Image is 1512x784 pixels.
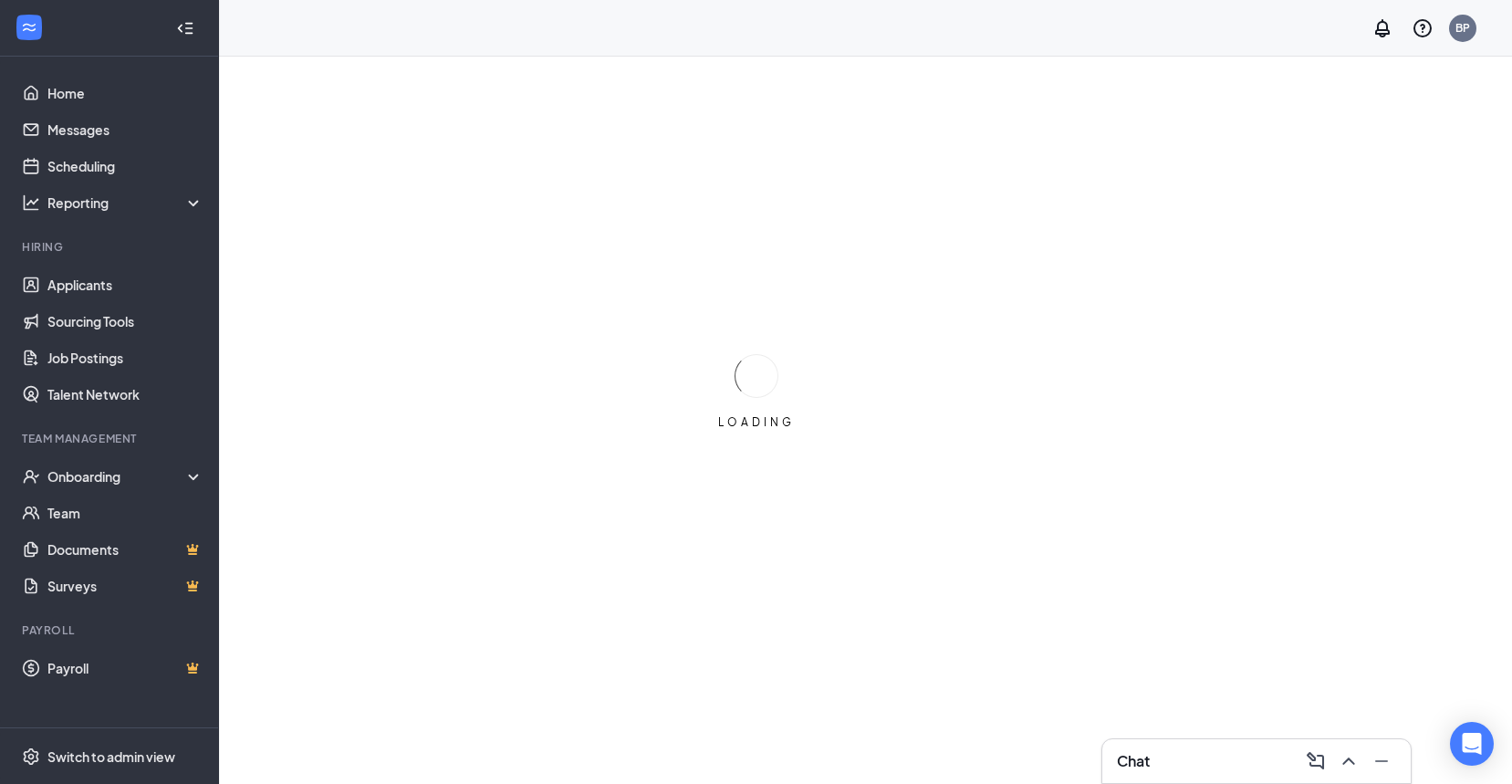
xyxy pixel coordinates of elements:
div: Team Management [22,431,200,446]
div: LOADING [711,414,802,430]
a: Sourcing Tools [47,303,203,340]
button: ChevronUp [1334,747,1363,776]
svg: Settings [22,747,40,766]
svg: Notifications [1371,17,1393,39]
a: Applicants [47,267,203,303]
svg: Minimize [1371,750,1392,772]
a: PayrollCrown [47,650,203,686]
div: Open Intercom Messenger [1450,722,1494,766]
div: Reporting [47,193,204,212]
div: Payroll [22,622,200,638]
svg: Analysis [22,193,40,212]
div: Onboarding [47,467,188,486]
div: Hiring [22,239,200,255]
a: Home [47,75,203,111]
a: Talent Network [47,376,203,413]
h3: Chat [1117,751,1150,771]
a: Messages [47,111,203,148]
svg: QuestionInfo [1412,17,1434,39]
div: Switch to admin view [47,747,175,766]
div: BP [1455,20,1470,36]
button: Minimize [1367,747,1396,776]
svg: WorkstreamLogo [20,18,38,37]
a: Scheduling [47,148,203,184]
button: ComposeMessage [1301,747,1330,776]
svg: Collapse [176,19,194,37]
svg: ComposeMessage [1305,750,1327,772]
svg: UserCheck [22,467,40,486]
a: Job Postings [47,340,203,376]
a: Team [47,495,203,531]
a: DocumentsCrown [47,531,203,568]
a: SurveysCrown [47,568,203,604]
svg: ChevronUp [1338,750,1360,772]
